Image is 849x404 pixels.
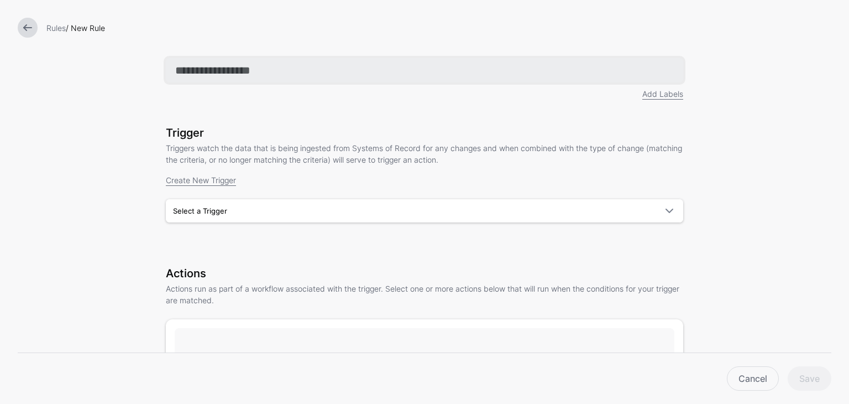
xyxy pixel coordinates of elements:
[166,267,683,280] h3: Actions
[42,22,836,34] div: / New Rule
[166,142,683,165] p: Triggers watch the data that is being ingested from Systems of Record for any changes and when co...
[727,366,779,391] a: Cancel
[642,89,683,99] a: Add Labels
[166,126,683,139] h3: Trigger
[173,206,227,215] span: Select a Trigger
[166,283,683,306] p: Actions run as part of a workflow associated with the trigger. Select one or more actions below t...
[166,175,236,185] a: Create New Trigger
[46,23,66,33] a: Rules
